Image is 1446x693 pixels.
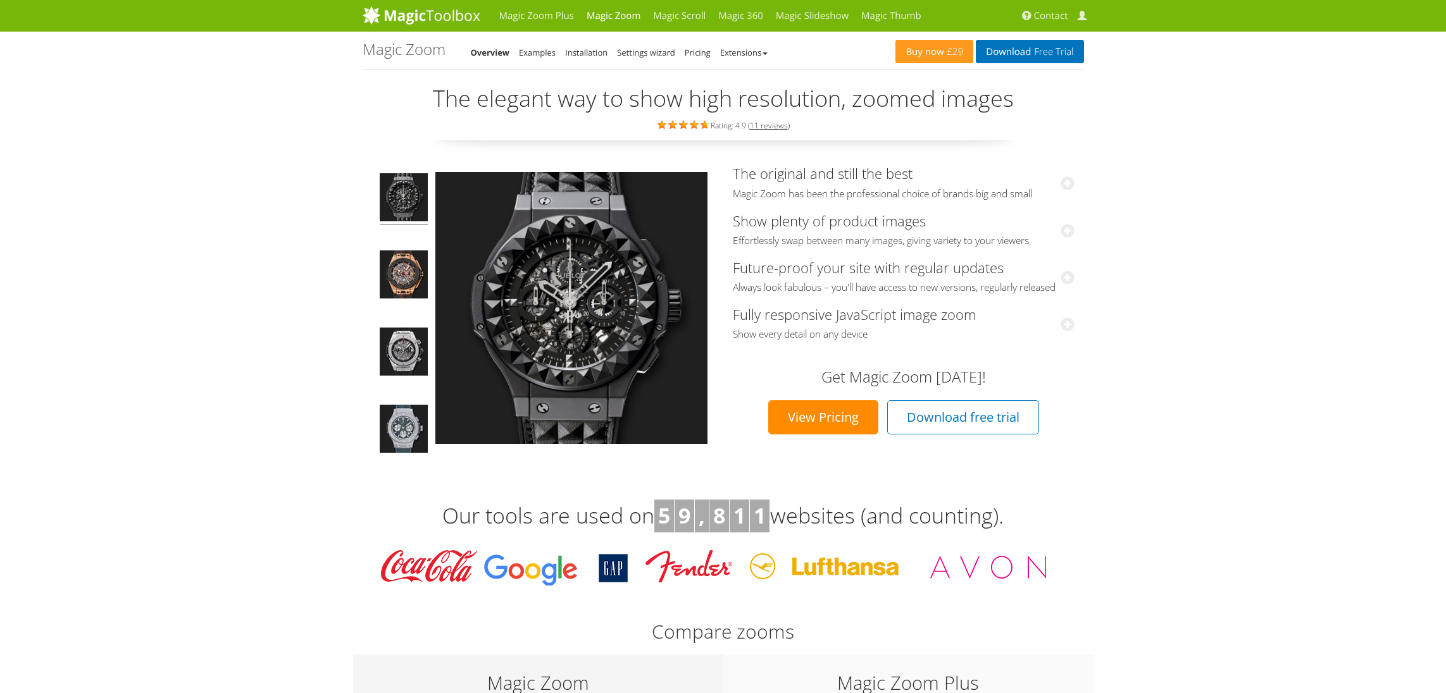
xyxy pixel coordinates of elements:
[380,173,428,225] img: Big Bang Depeche Mode - Magic Zoom Demo
[754,501,766,530] b: 1
[380,405,428,457] img: Big Bang Jeans - Magic Zoom Demo
[1031,47,1073,57] span: Free Trial
[565,47,608,58] a: Installation
[658,501,670,530] b: 5
[365,673,711,693] h5: Magic Zoom
[733,281,1075,294] span: Always look fabulous – you'll have access to new versions, regularly released
[1034,9,1068,22] span: Contact
[720,47,768,58] a: Extensions
[380,328,428,379] img: Big Bang Unico Titanium - Magic Zoom Demo
[944,47,964,57] span: £29
[363,621,1084,642] h2: Compare zooms
[678,501,690,530] b: 9
[363,118,1084,132] div: Rating: 4.9 ( )
[471,47,510,58] a: Overview
[380,250,428,302] img: Big Bang Ferrari King Gold Carbon
[378,403,429,458] a: Big Bang Jeans
[733,188,1075,200] span: Magic Zoom has been the professional choice of brands big and small
[685,47,711,58] a: Pricing
[363,500,1084,532] h3: Our tools are used on websites (and counting).
[768,400,878,434] a: View Pricing
[372,545,1075,589] img: Magic Toolbox Customers
[733,305,1075,341] a: Fully responsive JavaScript image zoomShow every detail on any device
[733,235,1075,247] span: Effortlessly swap between many images, giving variety to your viewers
[733,501,745,530] b: 1
[895,40,973,63] a: Buy now£29
[378,326,429,381] a: Big Bang Unico Titanium
[976,40,1083,63] a: DownloadFree Trial
[733,258,1075,294] a: Future-proof your site with regular updatesAlways look fabulous – you'll have access to new versi...
[733,211,1075,247] a: Show plenty of product imagesEffortlessly swap between many images, giving variety to your viewers
[733,164,1075,200] a: The original and still the bestMagic Zoom has been the professional choice of brands big and small
[363,86,1084,111] h2: The elegant way to show high resolution, zoomed images
[699,501,705,530] b: ,
[750,120,788,131] a: 11 reviews
[745,369,1062,385] h3: Get Magic Zoom [DATE]!
[378,172,429,226] a: Big Bang Depeche Mode
[363,41,446,58] h1: Magic Zoom
[887,400,1039,434] a: Download free trial
[735,673,1081,693] h5: Magic Zoom Plus
[519,47,556,58] a: Examples
[617,47,675,58] a: Settings wizard
[713,501,725,530] b: 8
[378,249,429,304] a: Big Bang Ferrari King Gold Carbon
[363,6,480,25] img: MagicToolbox.com - Image tools for your website
[733,328,1075,341] span: Show every detail on any device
